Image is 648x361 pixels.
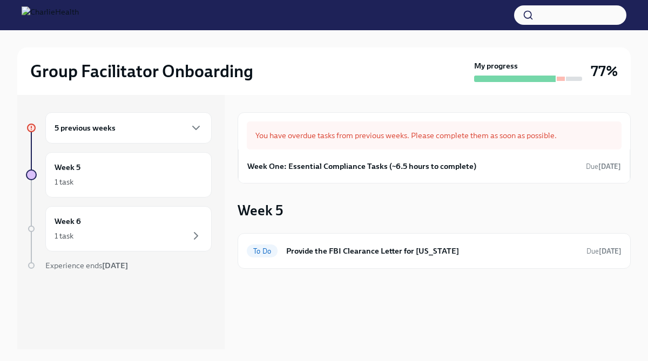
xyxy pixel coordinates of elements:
h6: Week 6 [55,215,81,227]
div: 1 task [55,176,73,187]
h6: 5 previous weeks [55,122,116,134]
h6: Provide the FBI Clearance Letter for [US_STATE] [286,245,578,257]
h3: Week 5 [238,201,283,220]
span: To Do [247,247,278,255]
div: You have overdue tasks from previous weeks. Please complete them as soon as possible. [247,121,622,149]
span: August 19th, 2025 09:00 [586,246,622,256]
a: Week 51 task [26,152,212,197]
span: Experience ends [45,261,128,270]
h6: Week 5 [55,161,80,173]
span: July 21st, 2025 09:00 [586,161,621,172]
strong: [DATE] [102,261,128,270]
strong: [DATE] [599,247,622,255]
a: Week One: Essential Compliance Tasks (~6.5 hours to complete)Due[DATE] [247,158,621,174]
img: CharlieHealth [22,6,79,24]
h6: Week One: Essential Compliance Tasks (~6.5 hours to complete) [247,160,476,172]
div: 5 previous weeks [45,112,212,144]
strong: My progress [474,60,518,71]
a: To DoProvide the FBI Clearance Letter for [US_STATE]Due[DATE] [247,242,622,260]
h2: Group Facilitator Onboarding [30,60,253,82]
div: 1 task [55,230,73,241]
span: Due [586,162,621,171]
span: Due [586,247,622,255]
a: Week 61 task [26,206,212,251]
h3: 77% [591,62,618,81]
strong: [DATE] [598,162,621,171]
